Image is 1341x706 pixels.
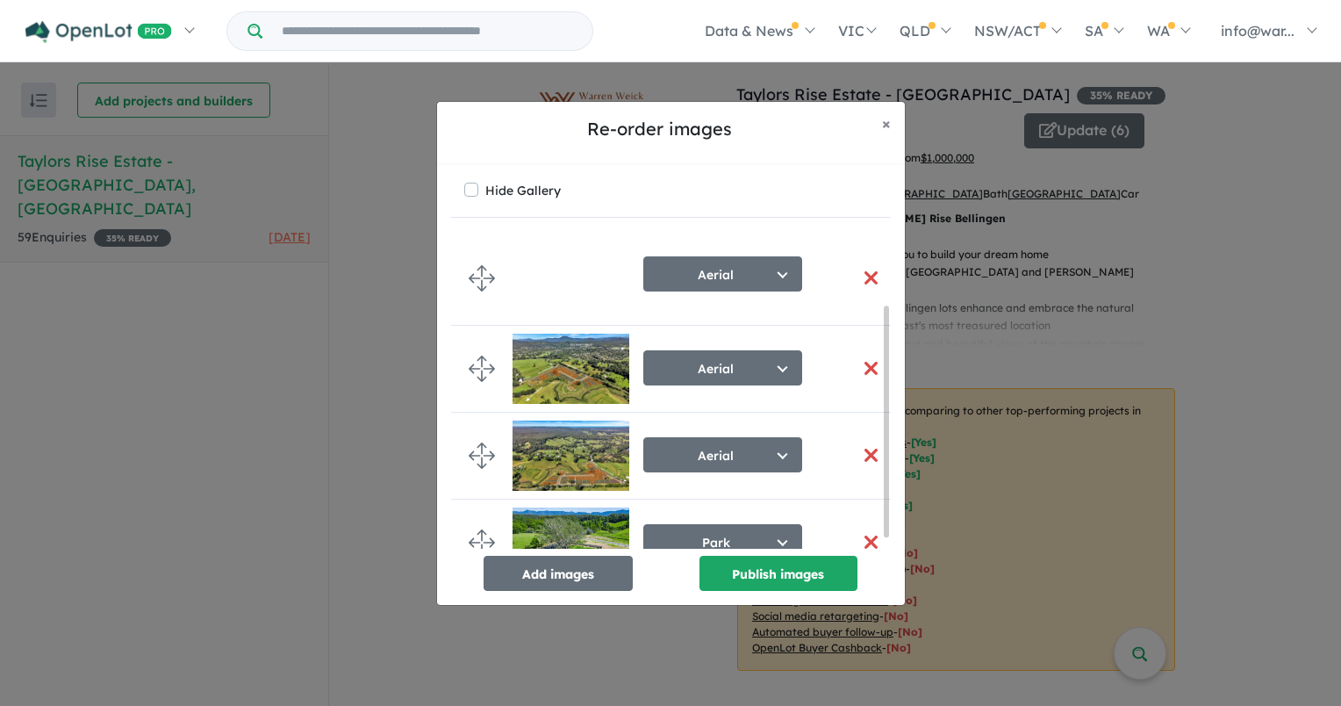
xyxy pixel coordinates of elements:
[485,178,561,203] label: Hide Gallery
[469,529,495,556] img: drag.svg
[451,116,868,142] h5: Re-order images
[1221,22,1294,40] span: info@war...
[513,421,629,491] img: Taylors%20Rise%20Estate%20-%20Bellingen___1742854086.jpg
[643,256,802,292] button: Aerial
[513,334,629,404] img: Taylors%20Rise%20Estate%20-%20Bellingen___1742854087.jpg
[643,524,802,559] button: Park
[513,508,629,578] img: Taylors%20Rise%20Estate%20-%20Bellingen___1712037437.png
[882,113,891,133] span: ×
[484,556,633,591] button: Add images
[469,265,495,292] img: drag.svg
[469,356,495,382] img: drag.svg
[699,556,857,591] button: Publish images
[643,437,802,472] button: Aerial
[469,443,495,469] img: drag.svg
[643,350,802,385] button: Aerial
[266,12,589,50] input: Try estate name, suburb, builder or developer
[25,21,172,43] img: Openlot PRO Logo White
